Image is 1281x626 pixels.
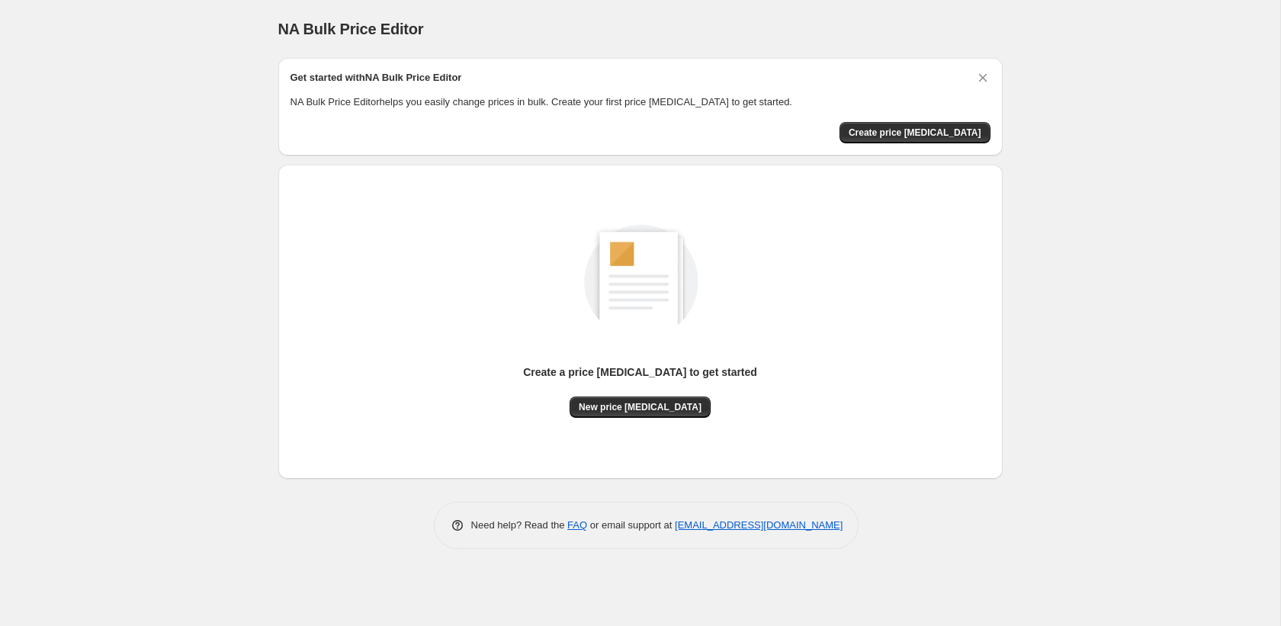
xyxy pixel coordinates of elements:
button: New price [MEDICAL_DATA] [570,396,711,418]
span: Need help? Read the [471,519,568,531]
h2: Get started with NA Bulk Price Editor [291,70,462,85]
button: Dismiss card [975,70,990,85]
button: Create price change job [840,122,990,143]
p: Create a price [MEDICAL_DATA] to get started [523,364,757,380]
span: Create price [MEDICAL_DATA] [849,127,981,139]
a: [EMAIL_ADDRESS][DOMAIN_NAME] [675,519,843,531]
span: or email support at [587,519,675,531]
span: New price [MEDICAL_DATA] [579,401,701,413]
span: NA Bulk Price Editor [278,21,424,37]
a: FAQ [567,519,587,531]
p: NA Bulk Price Editor helps you easily change prices in bulk. Create your first price [MEDICAL_DAT... [291,95,990,110]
